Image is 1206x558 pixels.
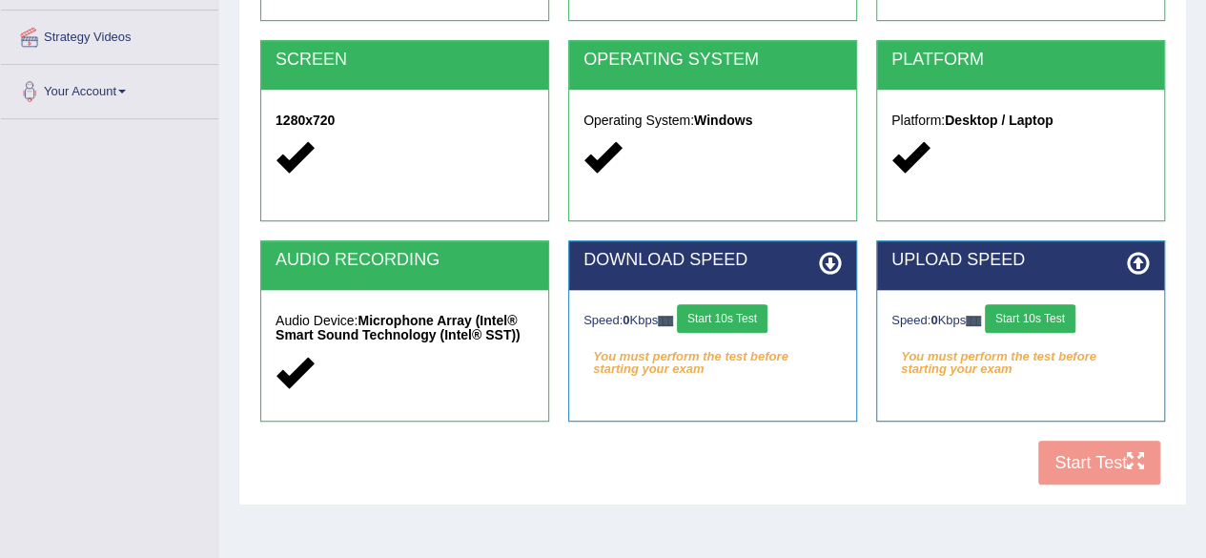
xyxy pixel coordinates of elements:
[276,313,521,342] strong: Microphone Array (Intel® Smart Sound Technology (Intel® SST))
[583,251,842,270] h2: DOWNLOAD SPEED
[891,251,1150,270] h2: UPLOAD SPEED
[583,51,842,70] h2: OPERATING SYSTEM
[276,251,534,270] h2: AUDIO RECORDING
[930,313,937,327] strong: 0
[623,313,629,327] strong: 0
[276,51,534,70] h2: SCREEN
[891,51,1150,70] h2: PLATFORM
[583,114,842,128] h5: Operating System:
[583,342,842,371] em: You must perform the test before starting your exam
[1,65,218,113] a: Your Account
[966,316,981,326] img: ajax-loader-fb-connection.gif
[276,314,534,343] h5: Audio Device:
[694,113,752,128] strong: Windows
[891,342,1150,371] em: You must perform the test before starting your exam
[658,316,673,326] img: ajax-loader-fb-connection.gif
[891,304,1150,338] div: Speed: Kbps
[583,304,842,338] div: Speed: Kbps
[985,304,1075,333] button: Start 10s Test
[891,114,1150,128] h5: Platform:
[1,10,218,58] a: Strategy Videos
[276,113,335,128] strong: 1280x720
[945,113,1053,128] strong: Desktop / Laptop
[677,304,767,333] button: Start 10s Test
